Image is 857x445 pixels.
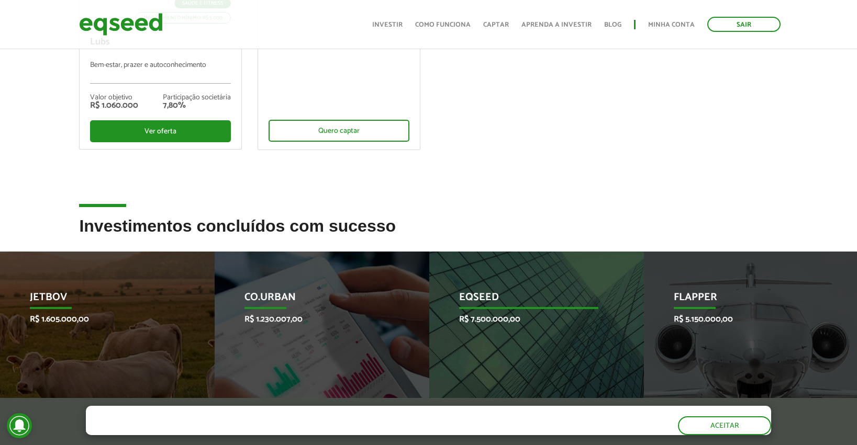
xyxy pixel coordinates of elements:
div: Quero captar [269,120,409,142]
p: Co.Urban [244,291,384,309]
a: Investir [372,21,403,28]
a: Minha conta [648,21,695,28]
div: Participação societária [163,94,231,101]
p: Flapper [674,291,813,309]
div: R$ 1.060.000 [90,101,138,110]
a: Como funciona [415,21,471,28]
p: R$ 1.230.007,00 [244,314,384,324]
p: R$ 1.605.000,00 [30,314,169,324]
p: R$ 7.500.000,00 [459,314,598,324]
a: política de privacidade e de cookies [224,426,345,435]
a: Aprenda a investir [521,21,592,28]
div: Valor objetivo [90,94,138,101]
a: Captar [483,21,509,28]
p: JetBov [30,291,169,309]
p: R$ 5.150.000,00 [674,314,813,324]
h5: O site da EqSeed utiliza cookies para melhorar sua navegação. [86,406,465,422]
div: 7,80% [163,101,231,110]
div: Ver oferta [90,120,231,142]
img: EqSeed [79,10,163,38]
p: Bem-estar, prazer e autoconhecimento [90,61,231,84]
button: Aceitar [678,416,771,435]
a: Sair [707,17,781,32]
p: Ao clicar em "aceitar", você aceita nossa . [86,425,465,435]
a: Blog [604,21,621,28]
p: EqSeed [459,291,598,309]
h2: Investimentos concluídos com sucesso [79,217,777,251]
